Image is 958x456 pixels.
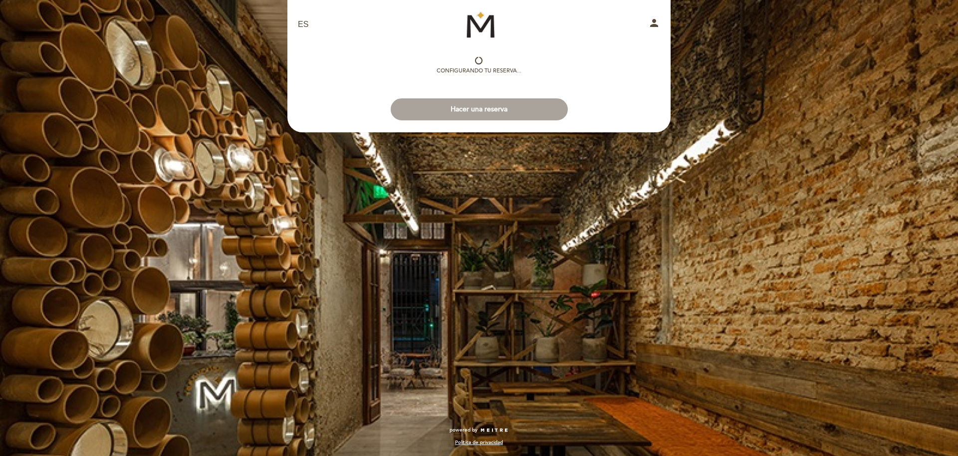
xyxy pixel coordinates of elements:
[417,11,541,38] a: Moshu Treehouse [GEOGRAPHIC_DATA]
[648,17,660,29] i: person
[391,98,568,120] button: Hacer una reserva
[450,427,478,434] span: powered by
[455,439,503,446] a: Política de privacidad
[648,17,660,32] button: person
[437,67,521,75] div: Configurando tu reserva...
[480,428,508,433] img: MEITRE
[450,427,508,434] a: powered by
